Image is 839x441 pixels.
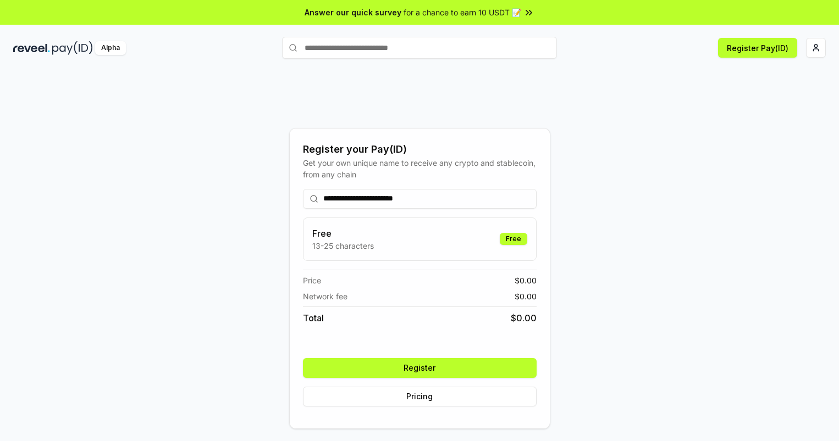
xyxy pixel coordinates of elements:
[303,142,537,157] div: Register your Pay(ID)
[303,387,537,406] button: Pricing
[303,358,537,378] button: Register
[303,291,347,302] span: Network fee
[515,275,537,286] span: $ 0.00
[312,240,374,252] p: 13-25 characters
[515,291,537,302] span: $ 0.00
[500,233,527,245] div: Free
[305,7,401,18] span: Answer our quick survey
[404,7,521,18] span: for a chance to earn 10 USDT 📝
[303,311,324,325] span: Total
[312,227,374,240] h3: Free
[303,275,321,286] span: Price
[718,38,797,58] button: Register Pay(ID)
[13,41,50,55] img: reveel_dark
[95,41,126,55] div: Alpha
[52,41,93,55] img: pay_id
[303,157,537,180] div: Get your own unique name to receive any crypto and stablecoin, from any chain
[511,311,537,325] span: $ 0.00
